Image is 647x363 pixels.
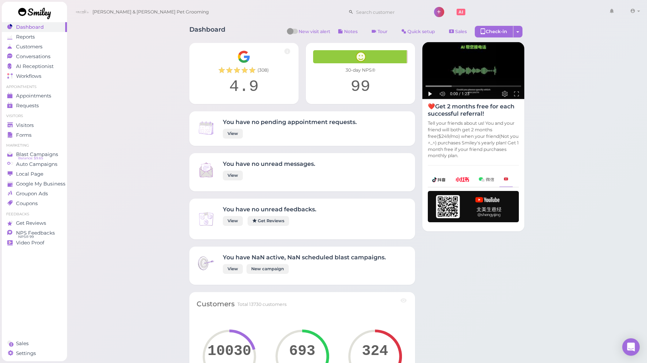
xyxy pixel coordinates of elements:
[2,189,67,199] a: Groupon Ads
[18,234,34,240] span: NPS® 99
[16,350,36,356] span: Settings
[16,44,43,50] span: Customers
[479,177,494,182] img: wechat-a99521bb4f7854bbf8f190d1356e2cdb.png
[366,26,394,37] a: Tour
[16,34,35,40] span: Reports
[2,32,67,42] a: Reports
[257,67,269,73] span: ( 308 )
[223,171,243,180] a: View
[16,240,44,246] span: Video Proof
[395,26,441,37] a: Quick setup
[2,71,67,81] a: Workflows
[16,53,51,60] span: Conversations
[223,206,316,213] h4: You have no unread feedbacks.
[223,216,243,226] a: View
[432,177,446,182] img: douyin-2727e60b7b0d5d1bbe969c21619e8014.png
[313,67,408,73] div: 30-day NPS®
[299,28,330,39] span: New visit alert
[2,130,67,140] a: Forms
[197,160,216,179] img: Inbox
[16,161,58,167] span: Auto Campaigns
[197,210,216,228] img: Inbox
[16,200,38,207] span: Coupons
[2,120,67,130] a: Visitors
[443,26,473,37] a: Sales
[223,160,315,167] h4: You have no unread messages.
[223,254,386,261] h4: You have NaN active, NaN scheduled blast campaigns.
[2,348,67,358] a: Settings
[18,155,43,161] span: Balance: $9.65
[2,113,67,119] li: Visitors
[2,218,67,228] a: Get Reviews
[16,230,55,236] span: NPS Feedbacks
[16,151,58,157] span: Blast Campaigns
[2,84,67,89] li: Appointments
[428,103,519,117] h4: ❤️Get 2 months free for each successful referral!
[197,299,234,309] div: Customers
[2,339,67,348] a: Sales
[2,42,67,52] a: Customers
[92,2,209,22] span: [PERSON_NAME] & [PERSON_NAME] Pet Grooming
[475,26,513,37] div: Check-in
[332,26,364,37] button: Notes
[2,199,67,208] a: Coupons
[2,238,67,248] a: Video Proof
[16,181,66,187] span: Google My Business
[16,171,43,177] span: Local Page
[2,212,67,217] li: Feedbacks
[16,340,29,347] span: Sales
[2,149,67,159] a: Blast Campaigns Balance: $9.65
[16,220,46,226] span: Get Reviews
[428,191,519,222] img: youtube-h-92280983ece59b2848f85fc261e8ffad.png
[223,119,357,125] h4: You have no pending appointment requests.
[16,93,51,99] span: Appointments
[2,22,67,32] a: Dashboard
[622,338,640,356] div: Open Intercom Messenger
[16,63,54,69] span: AI Receptionist
[2,52,67,61] a: Conversations
[428,120,519,159] p: Tell your friends about us! You and your friend will both get 2 months free($249/mo) when your fr...
[422,42,524,99] img: AI receptionist
[455,177,469,182] img: xhs-786d23addd57f6a2be217d5a65f4ab6b.png
[223,129,243,139] a: View
[197,77,291,97] div: 4.9
[16,132,32,138] span: Forms
[2,159,67,169] a: Auto Campaigns
[2,169,67,179] a: Local Page
[16,122,34,128] span: Visitors
[313,77,408,97] div: 99
[16,24,44,30] span: Dashboard
[354,6,424,18] input: Search customer
[197,119,216,137] img: Inbox
[16,191,48,197] span: Groupon Ads
[2,61,67,71] a: AI Receptionist
[455,29,467,34] span: Sales
[237,301,287,308] div: Total 13730 customers
[189,26,225,39] h1: Dashboard
[2,179,67,189] a: Google My Business
[246,264,289,274] a: New campaign
[248,216,289,226] a: Get Reviews
[197,254,216,273] img: Inbox
[223,264,243,274] a: View
[2,228,67,238] a: NPS Feedbacks NPS® 99
[2,101,67,111] a: Requests
[2,91,67,101] a: Appointments
[2,143,67,148] li: Marketing
[237,50,250,63] img: Google__G__Logo-edd0e34f60d7ca4a2f4ece79cff21ae3.svg
[16,103,39,109] span: Requests
[16,73,42,79] span: Workflows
